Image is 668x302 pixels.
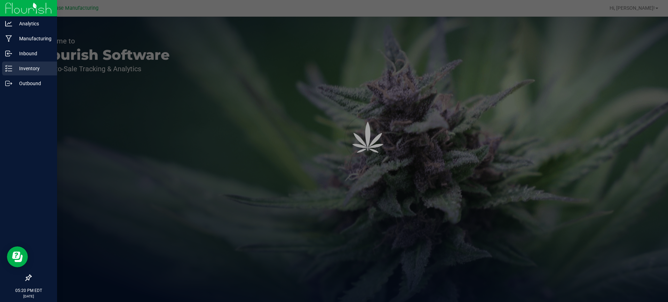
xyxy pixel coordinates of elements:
[7,246,28,267] iframe: Resource center
[12,49,54,58] p: Inbound
[5,35,12,42] inline-svg: Manufacturing
[5,50,12,57] inline-svg: Inbound
[12,34,54,43] p: Manufacturing
[5,80,12,87] inline-svg: Outbound
[5,20,12,27] inline-svg: Analytics
[3,287,54,294] p: 05:20 PM EDT
[12,64,54,73] p: Inventory
[12,79,54,88] p: Outbound
[3,294,54,299] p: [DATE]
[5,65,12,72] inline-svg: Inventory
[12,19,54,28] p: Analytics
